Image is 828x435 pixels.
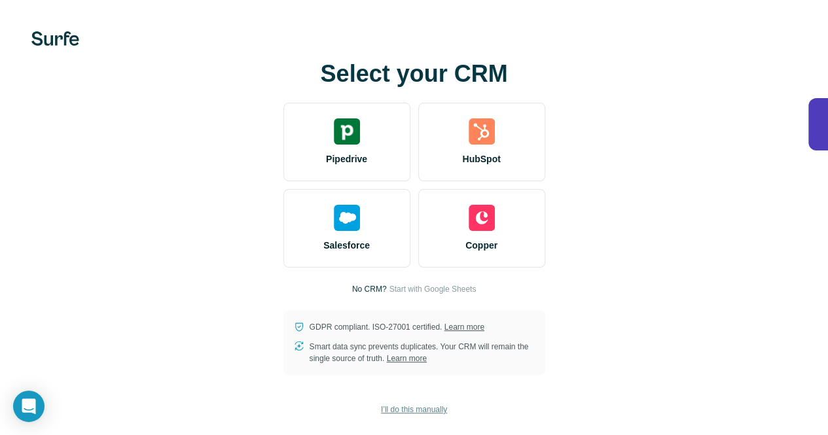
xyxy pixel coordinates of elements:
span: Copper [465,239,497,252]
img: Surfe's logo [31,31,79,46]
a: Learn more [387,354,427,363]
span: Pipedrive [326,152,367,165]
div: Open Intercom Messenger [13,391,45,422]
img: pipedrive's logo [334,118,360,145]
button: Start with Google Sheets [389,283,476,295]
p: No CRM? [352,283,387,295]
p: Smart data sync prevents duplicates. Your CRM will remain the single source of truth. [310,341,535,364]
img: salesforce's logo [334,205,360,231]
img: copper's logo [469,205,495,231]
a: Learn more [444,322,484,332]
span: I’ll do this manually [381,404,447,415]
span: HubSpot [462,152,500,165]
img: hubspot's logo [469,118,495,145]
h1: Select your CRM [283,61,545,87]
span: Salesforce [323,239,370,252]
button: I’ll do this manually [372,400,456,419]
p: GDPR compliant. ISO-27001 certified. [310,321,484,333]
